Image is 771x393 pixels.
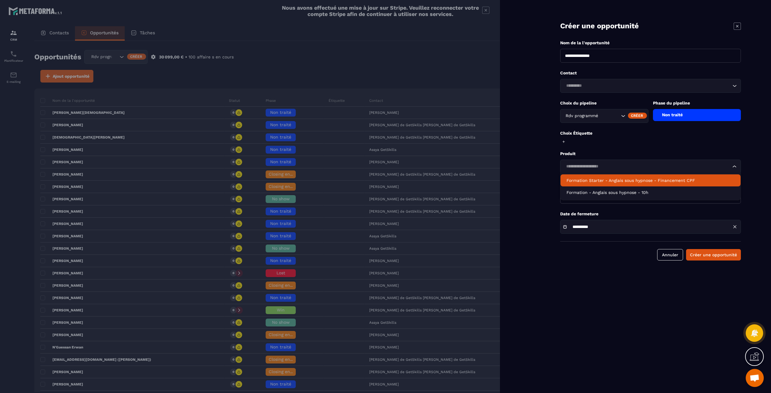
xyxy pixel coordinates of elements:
input: Search for option [564,163,731,170]
div: Search for option [560,109,648,123]
a: Ouvrir le chat [746,369,764,387]
p: Créer une opportunité [560,21,639,31]
span: Rdv programmé [564,113,599,119]
p: Nom de la l'opportunité [560,40,741,46]
div: Créer [628,113,647,119]
div: Search for option [560,79,741,93]
p: Date de fermeture [560,211,741,217]
button: Annuler [657,249,683,260]
input: Search for option [599,113,620,119]
p: Phase du pipeline [653,100,741,106]
p: Choix Étiquette [560,130,741,136]
p: Formation Starter - Anglais sous hypnose - Financement CPF [567,177,735,183]
button: Créer une opportunité [686,249,741,260]
input: Search for option [564,83,731,89]
p: Produit [560,151,741,157]
p: Contact [560,70,741,76]
p: Formation - Anglais sous hypnose - 10h [567,189,735,195]
div: Search for option [560,160,741,173]
p: Choix du pipeline [560,100,648,106]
